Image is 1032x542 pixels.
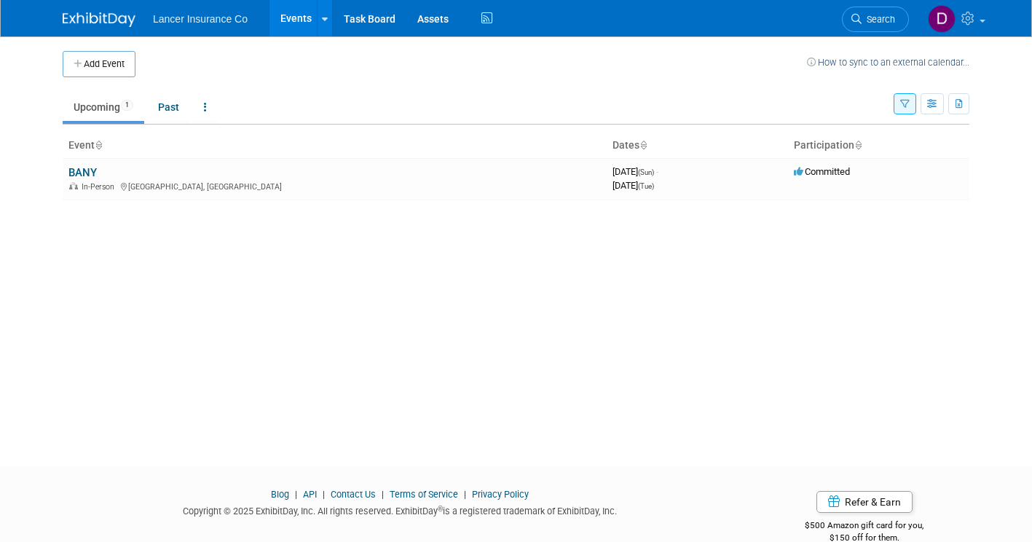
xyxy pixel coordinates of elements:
[153,13,248,25] span: Lancer Insurance Co
[147,93,190,121] a: Past
[612,180,654,191] span: [DATE]
[638,182,654,190] span: (Tue)
[291,489,301,500] span: |
[842,7,909,32] a: Search
[438,505,443,513] sup: ®
[271,489,289,500] a: Blog
[788,133,969,158] th: Participation
[331,489,376,500] a: Contact Us
[63,12,135,27] img: ExhibitDay
[63,51,135,77] button: Add Event
[82,182,119,192] span: In-Person
[928,5,956,33] img: Dawn Quinn
[390,489,458,500] a: Terms of Service
[319,489,328,500] span: |
[656,166,658,177] span: -
[63,133,607,158] th: Event
[303,489,317,500] a: API
[612,166,658,177] span: [DATE]
[460,489,470,500] span: |
[854,139,862,151] a: Sort by Participation Type
[68,180,601,192] div: [GEOGRAPHIC_DATA], [GEOGRAPHIC_DATA]
[63,93,144,121] a: Upcoming1
[639,139,647,151] a: Sort by Start Date
[378,489,387,500] span: |
[95,139,102,151] a: Sort by Event Name
[862,14,895,25] span: Search
[816,491,913,513] a: Refer & Earn
[472,489,529,500] a: Privacy Policy
[607,133,788,158] th: Dates
[63,501,737,518] div: Copyright © 2025 ExhibitDay, Inc. All rights reserved. ExhibitDay is a registered trademark of Ex...
[638,168,654,176] span: (Sun)
[121,100,133,111] span: 1
[807,57,969,68] a: How to sync to an external calendar...
[794,166,850,177] span: Committed
[68,166,97,179] a: BANY
[69,182,78,189] img: In-Person Event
